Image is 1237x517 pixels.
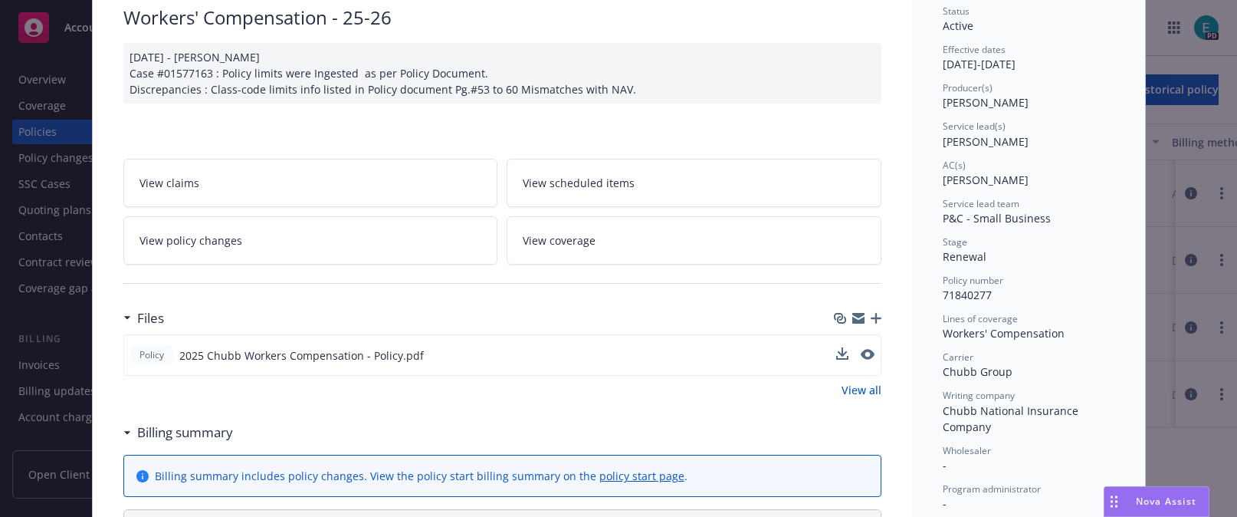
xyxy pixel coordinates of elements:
div: [DATE] - [PERSON_NAME] Case #01577163 : Policy limits were Ingested as per Policy Document. Discr... [123,43,881,104]
a: View coverage [507,216,881,265]
span: Lines of coverage [943,312,1018,325]
div: Billing summary includes policy changes. View the policy start billing summary on the . [155,468,687,484]
button: Nova Assist [1104,486,1209,517]
span: Policy number [943,274,1003,287]
button: download file [836,347,848,360]
span: Workers' Compensation [943,326,1065,341]
span: - [943,496,947,511]
span: AC(s) [943,159,966,172]
div: Files [123,308,164,328]
a: View claims [123,159,498,207]
span: [PERSON_NAME] [943,134,1029,149]
span: Policy [136,348,167,362]
span: View claims [139,175,199,191]
span: Wholesaler [943,444,991,457]
div: [DATE] - [DATE] [943,43,1114,72]
span: Program administrator [943,482,1041,496]
span: View policy changes [139,232,242,249]
span: 71840277 [943,288,992,302]
a: View scheduled items [507,159,881,207]
span: [PERSON_NAME] [943,95,1029,110]
span: Effective dates [943,43,1006,56]
button: preview file [861,347,874,364]
span: Active [943,18,973,33]
span: Renewal [943,249,986,264]
div: Workers' Compensation - 25-26 [123,5,881,31]
div: Drag to move [1104,487,1124,516]
button: preview file [861,349,874,360]
span: Stage [943,235,967,249]
span: View scheduled items [523,175,635,191]
a: View policy changes [123,216,498,265]
h3: Files [137,308,164,328]
span: - [943,458,947,473]
span: Service lead team [943,197,1019,210]
span: Status [943,5,970,18]
span: [PERSON_NAME] [943,173,1029,187]
span: P&C - Small Business [943,211,1051,226]
button: download file [836,347,848,364]
a: View all [842,382,881,398]
span: Chubb National Insurance Company [943,403,1081,434]
span: View coverage [523,232,596,249]
span: Service lead(s) [943,120,1006,133]
span: Writing company [943,389,1015,402]
span: Carrier [943,351,973,364]
span: Chubb Group [943,364,1012,379]
h3: Billing summary [137,423,233,443]
a: policy start page [599,469,684,483]
span: Nova Assist [1136,495,1196,508]
span: Producer(s) [943,81,993,94]
span: 2025 Chubb Workers Compensation - Policy.pdf [179,347,424,364]
div: Billing summary [123,423,233,443]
